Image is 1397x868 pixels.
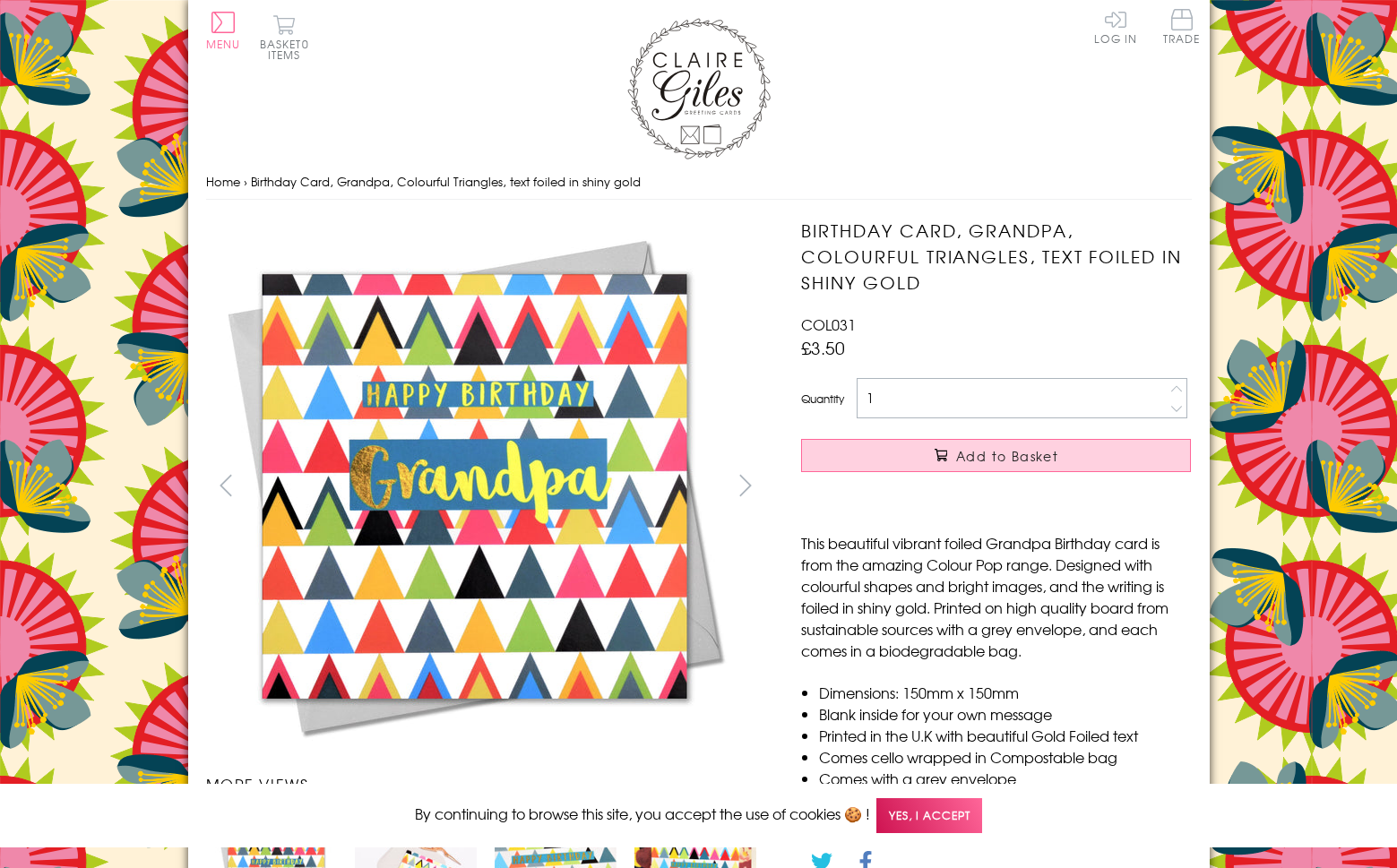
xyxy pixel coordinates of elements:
span: Menu [206,36,241,52]
a: Log In [1094,9,1137,44]
button: prev [206,465,246,505]
span: £3.50 [801,335,845,360]
li: Blank inside for your own message [819,703,1191,725]
button: Menu [206,12,241,49]
span: Add to Basket [956,447,1058,465]
span: COL031 [801,314,856,335]
span: › [244,173,247,190]
li: Dimensions: 150mm x 150mm [819,682,1191,703]
li: Printed in the U.K with beautiful Gold Foiled text [819,725,1191,746]
a: Home [206,173,240,190]
li: Comes with a grey envelope [819,768,1191,789]
li: Comes cello wrapped in Compostable bag [819,746,1191,768]
button: Basket0 items [260,14,309,60]
span: 0 items [268,36,309,63]
nav: breadcrumbs [206,164,1192,201]
img: Claire Giles Greetings Cards [627,18,771,159]
button: Add to Basket [801,439,1191,472]
label: Quantity [801,391,844,407]
span: Yes, I accept [876,798,982,833]
a: Trade [1163,9,1201,47]
p: This beautiful vibrant foiled Grandpa Birthday card is from the amazing Colour Pop range. Designe... [801,532,1191,661]
h3: More views [206,773,766,795]
img: Birthday Card, Grandpa, Colourful Triangles, text foiled in shiny gold [205,218,743,755]
img: Birthday Card, Grandpa, Colourful Triangles, text foiled in shiny gold [765,218,1303,755]
span: Trade [1163,9,1201,44]
span: Birthday Card, Grandpa, Colourful Triangles, text foiled in shiny gold [251,173,641,190]
h1: Birthday Card, Grandpa, Colourful Triangles, text foiled in shiny gold [801,218,1191,295]
button: next [725,465,765,505]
